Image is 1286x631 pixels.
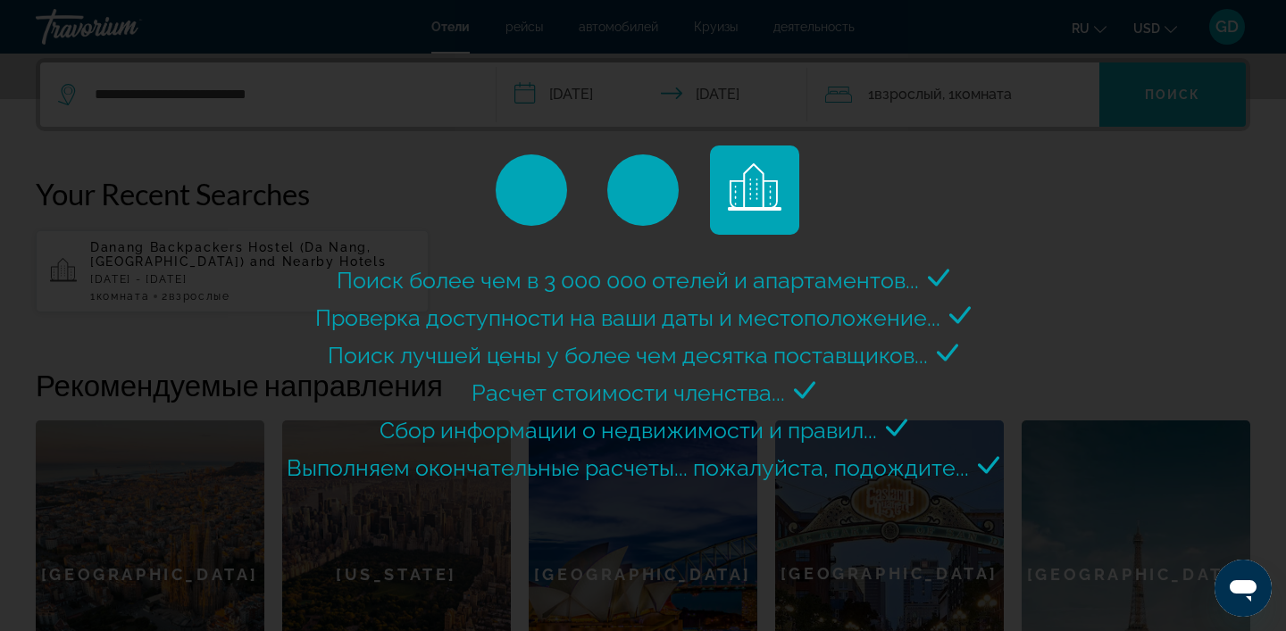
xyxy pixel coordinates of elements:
span: Сбор информации о недвижимости и правил... [380,417,877,444]
span: Поиск лучшей цены у более чем десятка поставщиков... [328,342,928,369]
span: Поиск более чем в 3 000 000 отелей и апартаментов... [337,267,919,294]
span: Расчет стоимости членства... [472,379,785,406]
span: Проверка доступности на ваши даты и местоположение... [315,304,940,331]
span: Выполняем окончательные расчеты... пожалуйста, подождите... [287,454,969,481]
iframe: Кнопка запуска окна обмена сообщениями [1215,560,1272,617]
